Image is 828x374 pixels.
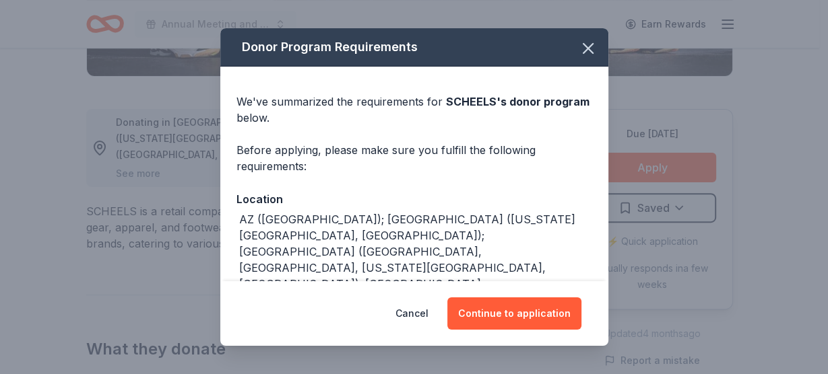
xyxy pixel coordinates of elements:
button: Cancel [395,297,428,330]
div: Before applying, please make sure you fulfill the following requirements: [236,142,592,174]
div: Donor Program Requirements [220,28,608,67]
div: We've summarized the requirements for below. [236,93,592,126]
span: SCHEELS 's donor program [446,95,590,108]
div: Location [236,190,592,208]
button: Continue to application [447,297,581,330]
